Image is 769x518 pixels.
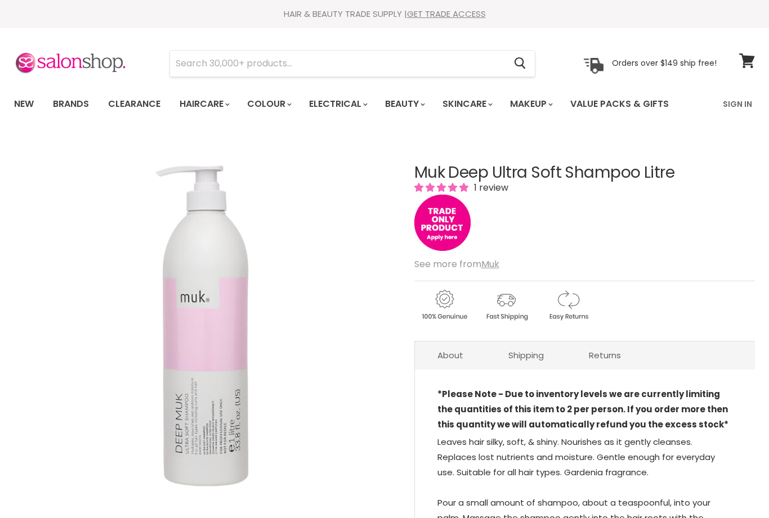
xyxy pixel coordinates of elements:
a: Electrical [301,92,374,116]
p: Orders over $149 ship free! [612,58,717,68]
a: Returns [566,341,643,369]
img: shipping.gif [476,288,536,322]
strong: *Please Note - Due to inventory levels we are currently limiting the quantities of this item to 2... [437,388,728,430]
span: 5.00 stars [414,181,471,194]
a: Value Packs & Gifts [562,92,677,116]
a: Haircare [171,92,236,116]
a: Brands [44,92,97,116]
span: 1 review [471,181,508,194]
a: Skincare [434,92,499,116]
input: Search [170,51,505,76]
a: Makeup [502,92,560,116]
span: See more from [414,258,499,271]
img: genuine.gif [414,288,474,322]
a: Sign In [716,92,759,116]
a: Shipping [486,341,566,369]
form: Product [169,50,535,77]
img: tradeonly_small.jpg [414,195,471,251]
a: Colour [239,92,298,116]
a: GET TRADE ACCESS [407,8,486,20]
ul: Main menu [6,88,697,120]
a: About [415,341,486,369]
a: Muk [481,258,499,271]
a: Beauty [377,92,432,116]
h1: Muk Deep Ultra Soft Shampoo Litre [414,164,755,182]
img: returns.gif [538,288,598,322]
a: New [6,92,42,116]
img: Muk Deep Ultra Soft Shampoo Litre [14,150,396,503]
a: Clearance [100,92,169,116]
button: Search [505,51,535,76]
div: Muk Deep Ultra Soft Shampoo Litre image. Click or Scroll to Zoom. [14,136,396,517]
